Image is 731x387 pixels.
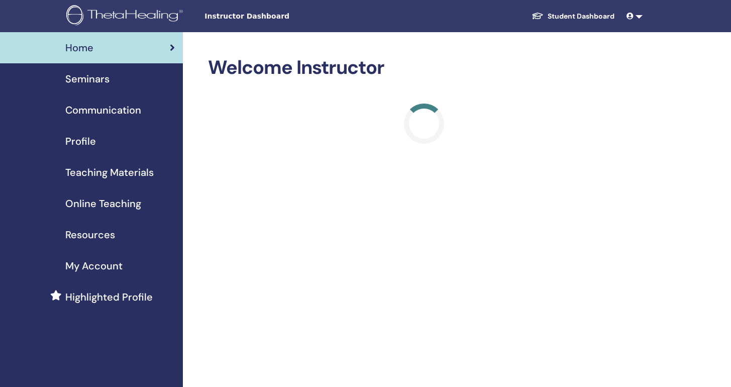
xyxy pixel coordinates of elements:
[208,56,641,79] h2: Welcome Instructor
[65,227,115,242] span: Resources
[65,165,154,180] span: Teaching Materials
[65,71,110,86] span: Seminars
[524,7,622,26] a: Student Dashboard
[65,196,141,211] span: Online Teaching
[65,289,153,305] span: Highlighted Profile
[65,103,141,118] span: Communication
[65,134,96,149] span: Profile
[532,12,544,20] img: graduation-cap-white.svg
[65,258,123,273] span: My Account
[204,11,355,22] span: Instructor Dashboard
[66,5,186,28] img: logo.png
[65,40,93,55] span: Home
